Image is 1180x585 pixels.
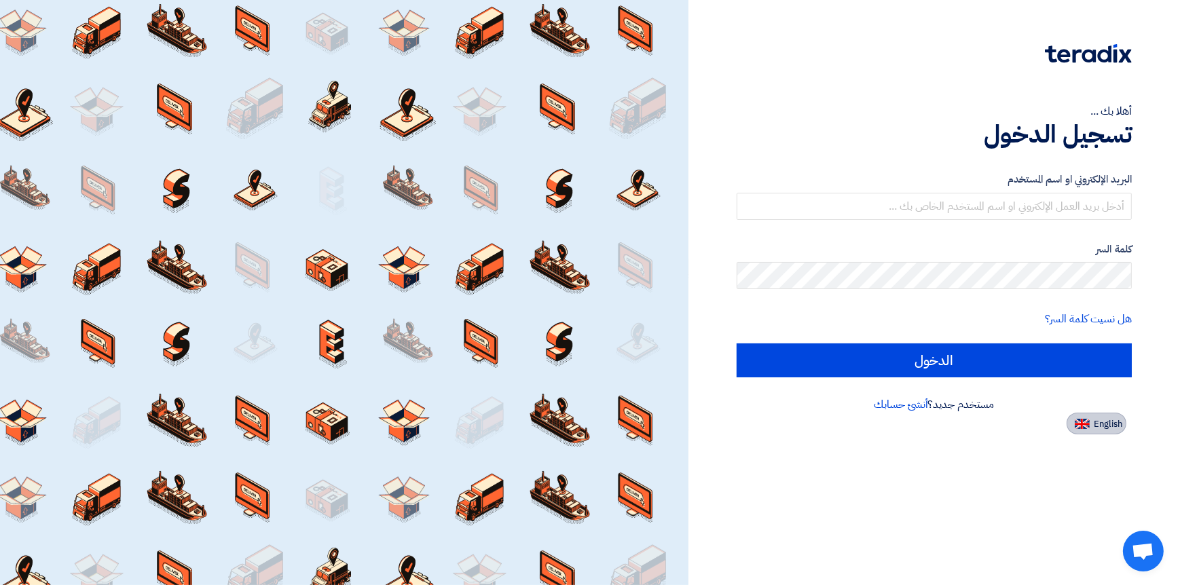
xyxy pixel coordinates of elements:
[737,172,1132,187] label: البريد الإلكتروني او اسم المستخدم
[737,119,1132,149] h1: تسجيل الدخول
[874,396,927,413] a: أنشئ حسابك
[1067,413,1126,434] button: English
[1123,531,1164,571] div: Open chat
[737,396,1132,413] div: مستخدم جديد؟
[1094,419,1122,429] span: English
[737,343,1132,377] input: الدخول
[737,242,1132,257] label: كلمة السر
[1045,311,1132,327] a: هل نسيت كلمة السر؟
[737,193,1132,220] input: أدخل بريد العمل الإلكتروني او اسم المستخدم الخاص بك ...
[1075,419,1090,429] img: en-US.png
[737,103,1132,119] div: أهلا بك ...
[1045,44,1132,63] img: Teradix logo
